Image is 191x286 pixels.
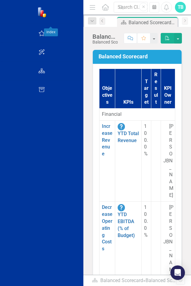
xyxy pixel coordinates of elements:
span: Financial [102,111,122,117]
img: No Information [118,204,125,211]
div: JB [163,158,169,164]
a: YTD EBITDA (% of Budget) [118,212,135,238]
div: index [44,28,58,36]
input: Search ClearPoint... [114,2,148,13]
div: [PERSON_NAME] [169,123,173,199]
img: No Information [118,123,125,130]
div: KPIs [118,99,139,106]
button: TB [175,2,186,13]
div: KPI Owner [163,85,173,106]
span: 100.0% [144,204,148,238]
div: Open Intercom Messenger [170,265,185,280]
a: YTD Total Revenue [118,131,139,143]
div: Balanced Scorecard Welcome Page [92,33,118,40]
img: ClearPoint Strategy [37,7,48,18]
div: Target [144,78,149,106]
div: Balanced Scorecard Welcome Page [129,19,176,26]
div: » [92,277,176,284]
a: Decrease Operating Costs [102,204,112,252]
div: [PERSON_NAME] [169,204,173,280]
a: Increase Revenue [102,123,112,157]
h3: Balanced Scorecard [99,54,178,60]
span: 100.0% [144,123,148,157]
div: Result [154,71,158,106]
div: Objectives [102,85,112,106]
div: JB [163,239,169,245]
a: Balanced Scorecard [100,278,143,283]
div: Balanced Scorecard [92,40,118,44]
